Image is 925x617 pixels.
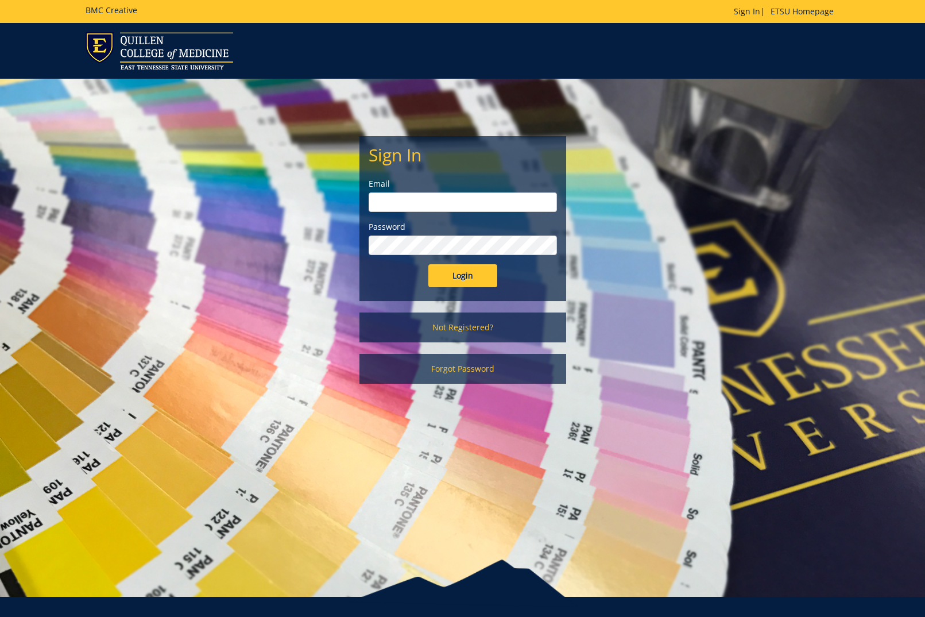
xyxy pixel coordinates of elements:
img: ETSU logo [86,32,233,70]
a: Sign In [734,6,760,17]
h5: BMC Creative [86,6,137,14]
p: | [734,6,839,17]
label: Email [369,178,557,190]
input: Login [428,264,497,287]
a: Not Registered? [359,313,566,342]
a: ETSU Homepage [765,6,839,17]
h2: Sign In [369,145,557,164]
a: Forgot Password [359,354,566,384]
label: Password [369,221,557,233]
